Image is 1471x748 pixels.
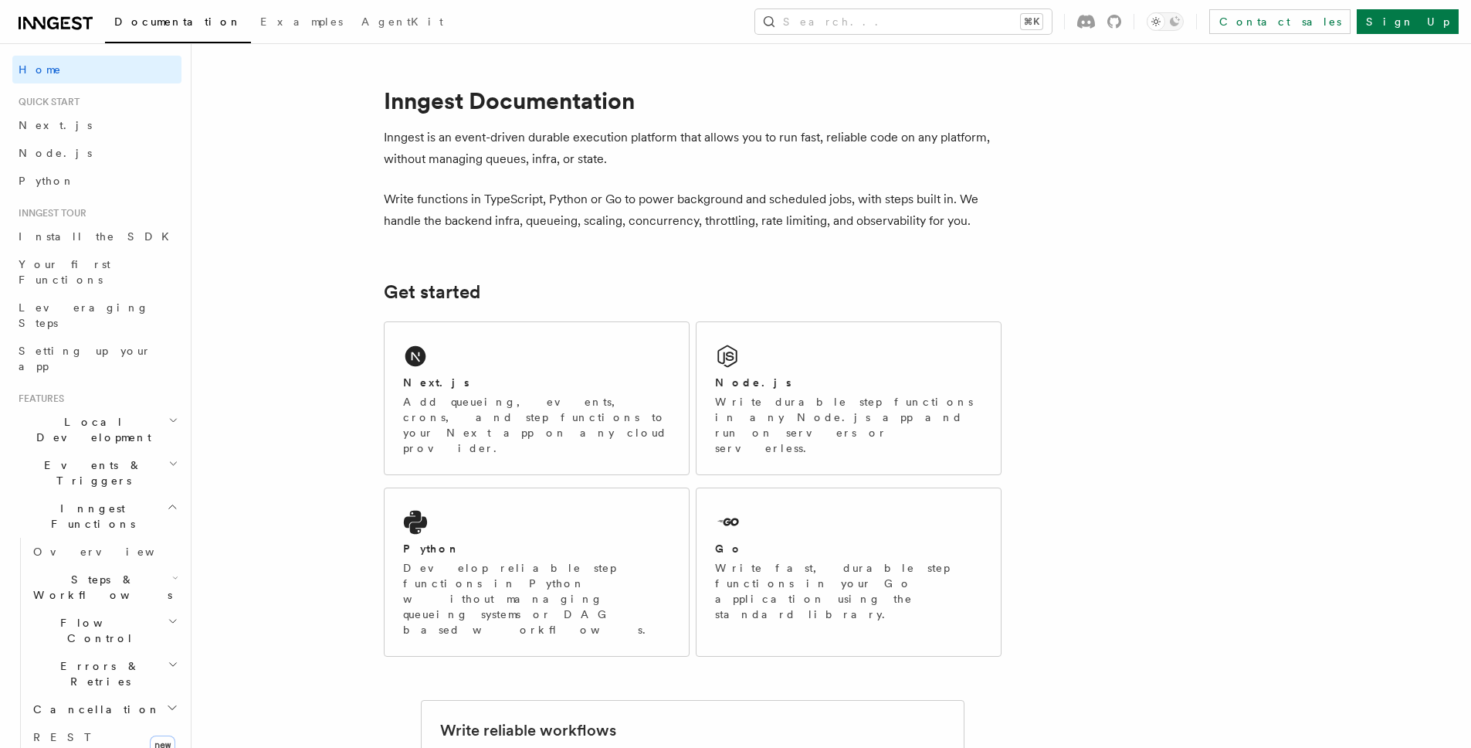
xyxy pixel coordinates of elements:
span: Setting up your app [19,345,151,372]
a: Your first Functions [12,250,181,294]
a: Overview [27,538,181,566]
span: Inngest Functions [12,501,167,532]
p: Develop reliable step functions in Python without managing queueing systems or DAG based workflows. [403,560,670,637]
button: Search...⌘K [755,9,1052,34]
button: Errors & Retries [27,652,181,695]
span: Examples [260,15,343,28]
p: Write durable step functions in any Node.js app and run on servers or serverless. [715,394,982,456]
button: Cancellation [27,695,181,723]
span: Node.js [19,147,92,159]
span: Leveraging Steps [19,301,149,329]
a: Install the SDK [12,223,181,250]
span: Errors & Retries [27,658,168,689]
span: Documentation [114,15,242,28]
h2: Next.js [403,375,469,390]
h2: Go [715,541,743,556]
h1: Inngest Documentation [384,87,1002,114]
span: Inngest tour [12,207,86,219]
a: Examples [251,5,352,42]
span: Home [19,62,62,77]
button: Local Development [12,408,181,451]
a: GoWrite fast, durable step functions in your Go application using the standard library. [696,488,1002,657]
a: Node.jsWrite durable step functions in any Node.js app and run on servers or serverless. [696,321,1002,475]
span: Quick start [12,96,80,108]
a: Get started [384,281,480,303]
button: Steps & Workflows [27,566,181,609]
button: Events & Triggers [12,451,181,495]
a: Sign Up [1357,9,1459,34]
kbd: ⌘K [1021,14,1042,29]
a: Contact sales [1209,9,1351,34]
a: Next.jsAdd queueing, events, crons, and step functions to your Next app on any cloud provider. [384,321,690,475]
span: Features [12,393,64,405]
button: Toggle dark mode [1147,12,1184,31]
span: Local Development [12,414,168,445]
span: AgentKit [361,15,443,28]
span: Your first Functions [19,258,110,286]
a: Home [12,56,181,83]
a: Setting up your app [12,337,181,380]
span: Python [19,175,75,187]
span: Flow Control [27,615,168,646]
h2: Write reliable workflows [440,719,616,741]
a: PythonDevelop reliable step functions in Python without managing queueing systems or DAG based wo... [384,488,690,657]
h2: Node.js [715,375,791,390]
button: Flow Control [27,609,181,652]
button: Inngest Functions [12,495,181,538]
span: Steps & Workflows [27,572,172,603]
a: Node.js [12,139,181,167]
p: Write functions in TypeScript, Python or Go to power background and scheduled jobs, with steps bu... [384,189,1002,232]
span: Install the SDK [19,230,178,243]
a: Leveraging Steps [12,294,181,337]
span: Overview [33,546,192,558]
p: Add queueing, events, crons, and step functions to your Next app on any cloud provider. [403,394,670,456]
span: Events & Triggers [12,457,168,488]
a: Python [12,167,181,195]
a: Documentation [105,5,251,43]
span: Next.js [19,119,92,131]
a: Next.js [12,111,181,139]
p: Write fast, durable step functions in your Go application using the standard library. [715,560,982,622]
p: Inngest is an event-driven durable execution platform that allows you to run fast, reliable code ... [384,127,1002,170]
h2: Python [403,541,460,556]
span: Cancellation [27,702,161,717]
a: AgentKit [352,5,452,42]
